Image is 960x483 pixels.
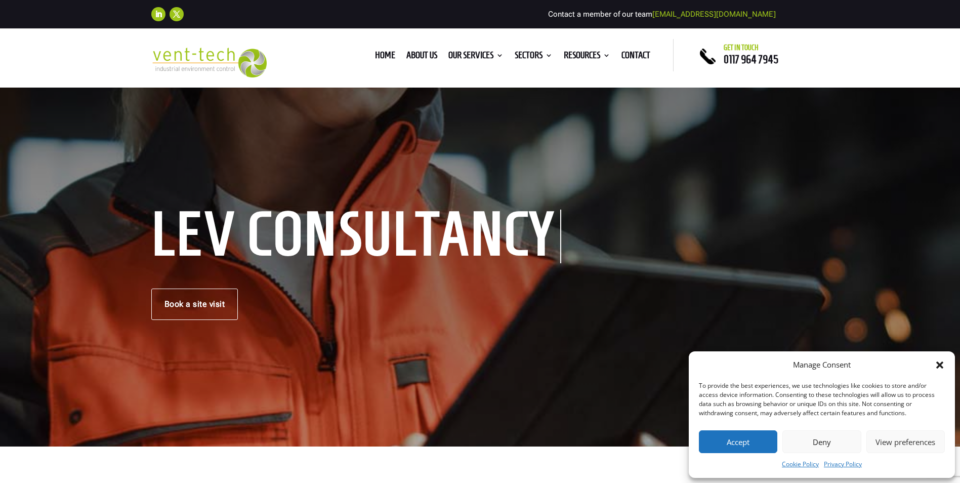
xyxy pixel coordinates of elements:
[170,7,184,21] a: Follow on X
[699,430,777,453] button: Accept
[793,359,851,371] div: Manage Consent
[151,7,165,21] a: Follow on LinkedIn
[782,430,861,453] button: Deny
[564,52,610,63] a: Resources
[824,458,862,470] a: Privacy Policy
[151,289,238,320] a: Book a site visit
[866,430,945,453] button: View preferences
[621,52,650,63] a: Contact
[548,10,776,19] span: Contact a member of our team
[699,381,944,418] div: To provide the best experiences, we use technologies like cookies to store and/or access device i...
[652,10,776,19] a: [EMAIL_ADDRESS][DOMAIN_NAME]
[724,53,778,65] a: 0117 964 7945
[782,458,819,470] a: Cookie Policy
[406,52,437,63] a: About us
[151,48,267,77] img: 2023-09-27T08_35_16.549ZVENT-TECH---Clear-background
[375,52,395,63] a: Home
[151,210,561,263] h1: LEV Consultancy
[448,52,504,63] a: Our Services
[724,44,759,52] span: Get in touch
[935,360,945,370] div: Close dialog
[515,52,553,63] a: Sectors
